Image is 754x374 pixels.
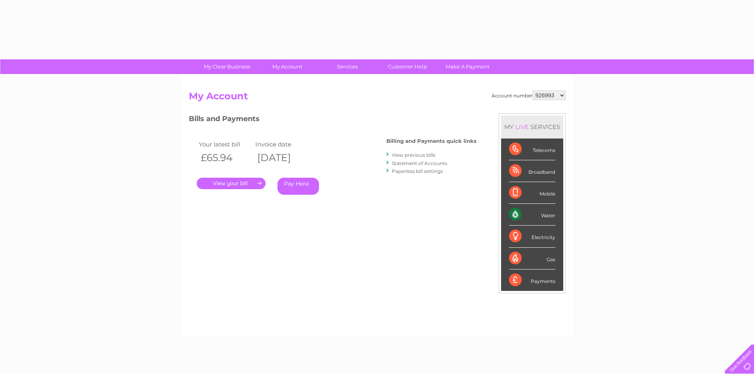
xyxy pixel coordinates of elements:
[277,178,319,195] a: Pay Here
[189,113,477,127] h3: Bills and Payments
[509,139,555,160] div: Telecoms
[509,270,555,291] div: Payments
[509,226,555,247] div: Electricity
[509,182,555,204] div: Mobile
[189,91,566,106] h2: My Account
[253,139,310,150] td: Invoice date
[492,91,566,100] div: Account number
[514,123,530,131] div: LIVE
[509,204,555,226] div: Water
[197,139,254,150] td: Your latest bill
[392,160,447,166] a: Statement of Accounts
[253,150,310,166] th: [DATE]
[197,150,254,166] th: £65.94
[509,248,555,270] div: Gas
[392,152,435,158] a: View previous bills
[375,59,440,74] a: Customer Help
[315,59,380,74] a: Services
[386,138,477,144] h4: Billing and Payments quick links
[194,59,260,74] a: My Clear Business
[509,160,555,182] div: Broadband
[392,168,443,174] a: Paperless bill settings
[501,116,563,138] div: MY SERVICES
[435,59,500,74] a: Make A Payment
[197,178,266,189] a: .
[254,59,320,74] a: My Account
